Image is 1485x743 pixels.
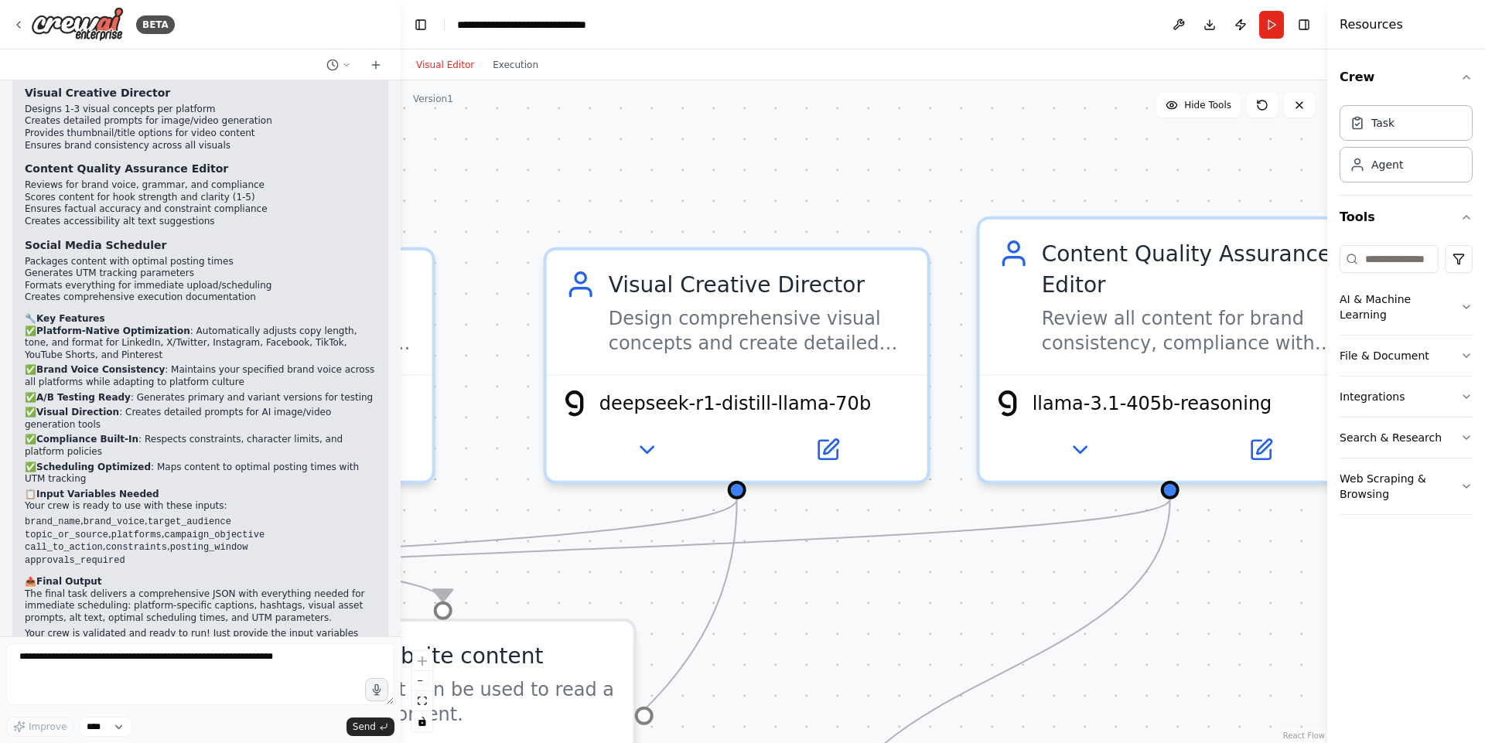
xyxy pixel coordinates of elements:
li: Generates UTM tracking parameters [25,268,376,280]
strong: Content Quality Assurance Editor [25,162,228,175]
span: Send [353,721,376,733]
li: Ensures brand consistency across all visuals [25,140,376,152]
a: React Flow attribution [1283,731,1325,740]
li: Creates comprehensive execution documentation [25,291,376,304]
div: Agent [1371,157,1403,172]
div: Task [1371,115,1395,131]
li: Creates detailed prompts for image/video generation [25,115,376,128]
strong: Scheduling Optimized [36,462,151,472]
span: deepseek-r1-distill-llama-70b [599,391,871,416]
code: target_audience [148,516,231,527]
button: Improve [6,717,73,737]
button: Open in side panel [1173,431,1348,469]
div: Create platform-optimized captions and copy that reflects {brand_voice}, engages {target_audience... [114,306,414,356]
h4: Resources [1340,15,1403,34]
span: Improve [29,721,67,733]
button: Start a new chat [364,56,388,74]
nav: breadcrumb [457,17,625,32]
button: File & Document [1340,336,1473,376]
button: Crew [1340,56,1473,99]
strong: Compliance Built-In [36,434,138,445]
h2: 🔧 [25,313,376,325]
li: Formats everything for immediate upload/scheduling [25,280,376,292]
button: Execution [483,56,548,74]
div: Version 1 [413,93,453,105]
strong: Brand Voice Consistency [36,364,165,375]
p: ✅ : Generates primary and variant versions for testing [25,392,376,404]
p: Your crew is validated and ready to run! Just provide the input variables and it will generate pl... [25,628,376,676]
li: , , [25,516,376,529]
button: Click to speak your automation idea [365,678,388,701]
button: Hide Tools [1156,93,1241,118]
li: Provides thumbnail/title options for video content [25,128,376,140]
h2: 📤 [25,576,376,588]
div: Review all content for brand consistency, compliance with {constraints}, grammatical accuracy, an... [1042,306,1342,356]
button: Search & Research [1340,418,1473,458]
code: platforms [111,530,162,540]
button: Visual Editor [407,56,483,74]
li: Ensures factual accuracy and constraint compliance [25,203,376,216]
button: Hide right sidebar [1293,14,1315,36]
button: fit view [412,691,432,711]
p: Your crew is ready to use with these inputs: [25,500,376,513]
div: Read website content [309,640,544,671]
li: Designs 1-3 visual concepts per platform [25,104,376,116]
code: brand_voice [84,516,145,527]
li: , , [25,529,376,542]
strong: Visual Creative Director [25,87,170,99]
img: Logo [31,7,124,42]
div: Content Quality Assurance Editor [1042,238,1342,300]
div: Content Quality Assurance EditorReview all content for brand consistency, compliance with {constr... [977,216,1364,484]
p: The final task delivers a comprehensive JSON with everything needed for immediate scheduling: pla... [25,588,376,625]
code: call_to_action [25,542,103,553]
button: Switch to previous chat [320,56,357,74]
button: zoom out [412,671,432,691]
div: Visual Creative DirectorDesign comprehensive visual concepts and create detailed asset prompts fo... [544,247,930,484]
button: toggle interactivity [412,711,432,731]
button: Send [346,717,394,736]
strong: Visual Direction [36,407,119,418]
code: constraints [106,542,167,553]
code: campaign_objective [165,530,265,540]
button: Open in side panel [245,431,420,469]
button: Integrations [1340,377,1473,417]
span: llama-3.1-405b-reasoning [1033,391,1272,416]
p: ✅ : Respects constraints, character limits, and platform policies [25,434,376,458]
strong: Platform-Native Optimization [36,325,190,336]
strong: Key Features [36,313,105,324]
button: Web Scraping & Browsing [1340,458,1473,514]
p: ✅ : Maintains your specified brand voice across all platforms while adapting to platform culture [25,364,376,388]
li: Reviews for brand voice, grammar, and compliance [25,179,376,192]
p: ✅ : Maps content to optimal posting times with UTM tracking [25,462,376,486]
h2: 📋 [25,489,376,501]
div: Tools [1340,239,1473,527]
strong: Final Output [36,576,102,587]
strong: Input Variables Needed [36,489,159,499]
div: Visual Creative Director [609,269,909,300]
span: Hide Tools [1184,99,1231,111]
code: posting_window [170,542,248,553]
button: Tools [1340,196,1473,239]
div: Social Media CopywriterCreate platform-optimized captions and copy that reflects {brand_voice}, e... [49,247,435,484]
p: ✅ : Automatically adjusts copy length, tone, and format for LinkedIn, X/Twitter, Instagram, Faceb... [25,325,376,362]
button: Open in side panel [740,431,915,469]
p: ✅ : Creates detailed prompts for AI image/video generation tools [25,407,376,431]
li: Scores content for hook strength and clarity (1-5) [25,192,376,204]
div: BETA [136,15,175,34]
button: AI & Machine Learning [1340,279,1473,335]
button: Hide left sidebar [410,14,432,36]
code: topic_or_source [25,530,108,540]
strong: Social Media Scheduler [25,239,167,251]
div: Design comprehensive visual concepts and create detailed asset prompts for {platforms} that align... [609,306,909,356]
li: , , [25,541,376,554]
div: Crew [1340,99,1473,195]
code: brand_name [25,516,80,527]
div: Social Media Copywriter [114,269,414,300]
li: Packages content with optimal posting times [25,256,376,268]
li: Creates accessibility alt text suggestions [25,216,376,228]
div: A tool that can be used to read a website content. [309,677,615,727]
strong: A/B Testing Ready [36,392,131,403]
code: approvals_required [25,555,125,566]
div: React Flow controls [412,651,432,731]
